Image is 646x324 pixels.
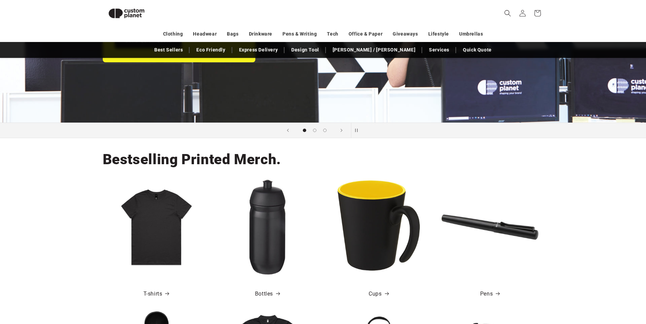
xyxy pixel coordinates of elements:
[288,44,322,56] a: Design Tool
[143,289,169,299] a: T-shirts
[349,28,383,40] a: Office & Paper
[369,289,388,299] a: Cups
[426,44,453,56] a: Services
[236,44,281,56] a: Express Delivery
[500,6,515,21] summary: Search
[280,123,295,138] button: Previous slide
[459,44,495,56] a: Quick Quote
[459,28,483,40] a: Umbrellas
[219,179,316,276] img: HydroFlex™ 500 ml squeezy sport bottle
[282,28,317,40] a: Pens & Writing
[329,44,419,56] a: [PERSON_NAME] / [PERSON_NAME]
[320,125,330,135] button: Load slide 3 of 3
[533,251,646,324] iframe: Chat Widget
[193,44,229,56] a: Eco Friendly
[103,3,150,24] img: Custom Planet
[249,28,272,40] a: Drinkware
[351,123,366,138] button: Pause slideshow
[330,179,427,276] img: Oli 360 ml ceramic mug with handle
[163,28,183,40] a: Clothing
[334,123,349,138] button: Next slide
[193,28,217,40] a: Headwear
[151,44,186,56] a: Best Sellers
[299,125,310,135] button: Load slide 1 of 3
[255,289,280,299] a: Bottles
[310,125,320,135] button: Load slide 2 of 3
[227,28,238,40] a: Bags
[428,28,449,40] a: Lifestyle
[103,150,281,169] h2: Bestselling Printed Merch.
[480,289,500,299] a: Pens
[327,28,338,40] a: Tech
[393,28,418,40] a: Giveaways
